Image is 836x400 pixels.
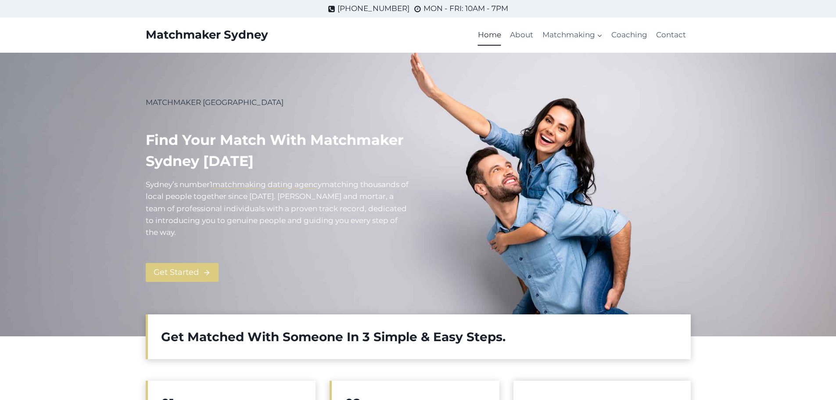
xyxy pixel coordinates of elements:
[474,25,506,46] a: Home
[322,180,330,189] mark: m
[652,25,690,46] a: Contact
[607,25,652,46] a: Coaching
[328,3,409,14] a: [PHONE_NUMBER]
[210,180,212,189] mark: 1
[146,28,268,42] a: Matchmaker Sydney
[542,29,603,41] span: Matchmaking
[146,179,411,238] p: Sydney’s number atching thousands of local people together since [DATE]. [PERSON_NAME] and mortar...
[337,3,409,14] span: [PHONE_NUMBER]
[474,25,691,46] nav: Primary
[538,25,606,46] a: Matchmaking
[154,266,199,279] span: Get Started
[212,180,322,189] a: matchmaking dating agency
[146,130,411,172] h1: Find your match with Matchmaker Sydney [DATE]
[423,3,508,14] span: MON - FRI: 10AM - 7PM
[146,263,219,282] a: Get Started
[161,328,678,346] h2: Get Matched With Someone In 3 Simple & Easy Steps.​
[506,25,538,46] a: About
[146,97,411,108] p: MATCHMAKER [GEOGRAPHIC_DATA]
